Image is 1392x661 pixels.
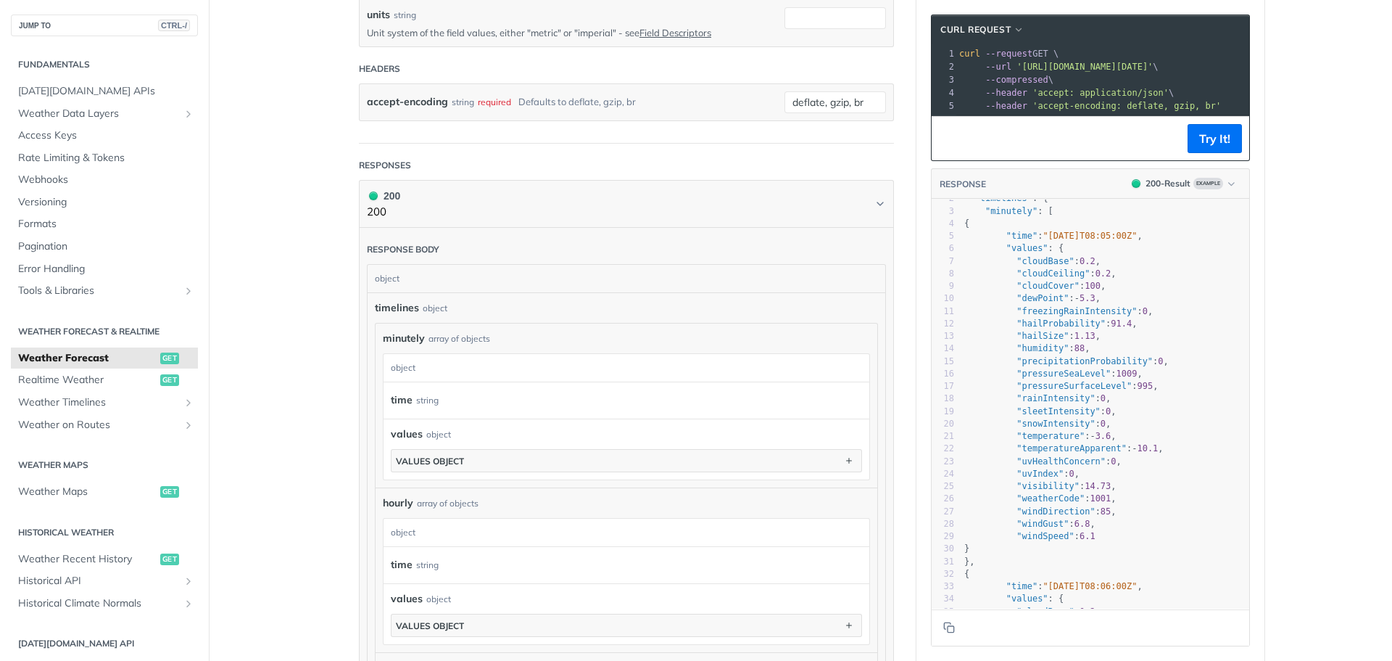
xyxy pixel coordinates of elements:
[1132,179,1140,188] span: 200
[932,418,954,430] div: 20
[18,239,194,254] span: Pagination
[932,406,954,418] div: 19
[1090,493,1111,504] span: 1001
[18,596,179,611] span: Historical Climate Normals
[11,348,198,369] a: Weather Forecastget
[375,300,419,316] span: timelines
[1137,443,1158,453] span: 10.1
[935,22,1029,37] button: cURL Request
[426,428,451,441] div: object
[359,62,400,75] div: Headers
[1016,331,1069,341] span: "hailSize"
[932,468,954,480] div: 24
[932,356,954,368] div: 15
[1016,406,1101,416] span: "sleetIntensity"
[367,243,439,256] div: Response body
[932,430,954,443] div: 21
[1032,88,1169,98] span: 'accept: application/json'
[367,188,400,204] div: 200
[18,151,194,165] span: Rate Limiting & Tokens
[18,395,179,410] span: Weather Timelines
[932,230,954,242] div: 5
[391,450,861,472] button: values object
[964,231,1143,241] span: : ,
[939,128,959,149] button: Copy to clipboard
[11,125,198,147] a: Access Keys
[1080,293,1095,303] span: 5.3
[18,107,179,121] span: Weather Data Layers
[11,280,198,302] a: Tools & LibrariesShow subpages for Tools & Libraries
[932,305,954,318] div: 11
[964,569,969,579] span: {
[932,556,954,568] div: 31
[985,75,1048,85] span: --compressed
[396,456,464,467] div: values object
[964,281,1106,291] span: : ,
[11,459,198,472] h2: Weather Maps
[1016,306,1137,316] span: "freezingRainIntensity"
[932,47,956,60] div: 1
[932,543,954,555] div: 30
[1016,62,1153,72] span: '[URL][DOMAIN_NAME][DATE]'
[1006,231,1037,241] span: "time"
[1016,356,1153,366] span: "precipitationProbability"
[932,242,954,255] div: 6
[964,256,1101,266] span: : ,
[18,485,157,499] span: Weather Maps
[932,443,954,455] div: 22
[964,519,1095,529] span: : ,
[1074,293,1080,303] span: -
[1016,268,1090,279] span: "cloudCeiling"
[359,159,411,172] div: Responses
[391,390,413,411] label: time
[964,343,1090,353] span: : ,
[964,493,1116,504] span: : ,
[985,88,1027,98] span: --header
[964,369,1143,379] span: : ,
[383,331,425,346] span: minutely
[985,206,1037,216] span: "minutely"
[11,236,198,258] a: Pagination
[1074,519,1090,529] span: 6.8
[183,108,194,120] button: Show subpages for Weather Data Layers
[985,101,1027,111] span: --header
[428,332,490,345] div: array of objects
[959,62,1159,72] span: \
[940,23,1011,36] span: cURL Request
[1016,281,1080,291] span: "cloudCover"
[932,393,954,405] div: 18
[932,255,954,268] div: 7
[183,397,194,408] button: Show subpages for Weather Timelines
[183,419,194,431] button: Show subpages for Weather on Routes
[932,368,954,380] div: 16
[1016,293,1069,303] span: "dewPoint"
[964,594,1064,604] span: : {
[1074,331,1095,341] span: 1.13
[11,192,198,213] a: Versioning
[11,593,198,615] a: Historical Climate NormalsShow subpages for Historical Climate Normals
[367,188,886,221] button: 200 200200
[396,620,464,631] div: values object
[1080,256,1095,266] span: 0.2
[932,518,954,530] div: 28
[1188,124,1242,153] button: Try It!
[1111,319,1132,329] span: 91.4
[1043,581,1137,591] span: "[DATE]T08:06:00Z"
[1080,531,1095,541] span: 6.1
[964,306,1153,316] span: : ,
[964,506,1116,517] span: : ,
[964,356,1169,366] span: : ,
[1124,176,1242,191] button: 200200-ResultExample
[964,581,1143,591] span: : ,
[18,552,157,567] span: Weather Recent History
[874,198,886,210] svg: Chevron
[1016,506,1095,517] span: "windDirection"
[985,49,1032,59] span: --request
[11,103,198,125] a: Weather Data LayersShow subpages for Weather Data Layers
[964,381,1158,391] span: : ,
[964,218,969,229] span: {
[1016,256,1074,266] span: "cloudBase"
[18,284,179,298] span: Tools & Libraries
[932,218,954,230] div: 4
[1106,406,1111,416] span: 0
